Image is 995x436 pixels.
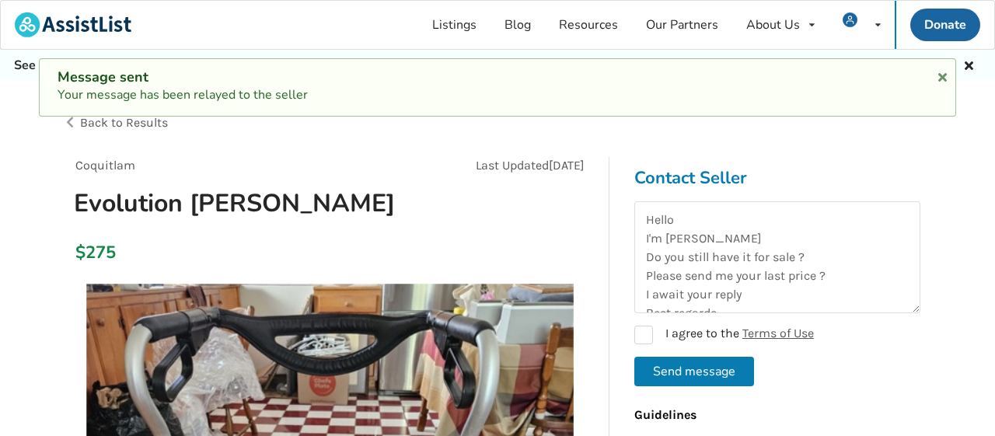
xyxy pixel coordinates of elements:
[80,115,168,130] span: Back to Results
[634,326,814,344] label: I agree to the
[58,68,937,86] div: Message sent
[418,1,491,49] a: Listings
[15,12,131,37] img: assistlist-logo
[843,12,857,27] img: user icon
[58,68,937,104] div: Your message has been relayed to the seller
[634,357,754,386] button: Send message
[742,326,814,340] a: Terms of Use
[545,1,632,49] a: Resources
[632,1,732,49] a: Our Partners
[549,158,585,173] span: [DATE]
[476,158,549,173] span: Last Updated
[910,9,980,41] a: Donate
[634,407,696,422] b: Guidelines
[318,57,393,74] a: Browse Here
[746,19,800,31] div: About Us
[75,242,84,263] div: $275
[634,167,920,189] h3: Contact Seller
[491,1,545,49] a: Blog
[61,187,429,219] h1: Evolution [PERSON_NAME]
[75,158,135,173] span: Coquitlam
